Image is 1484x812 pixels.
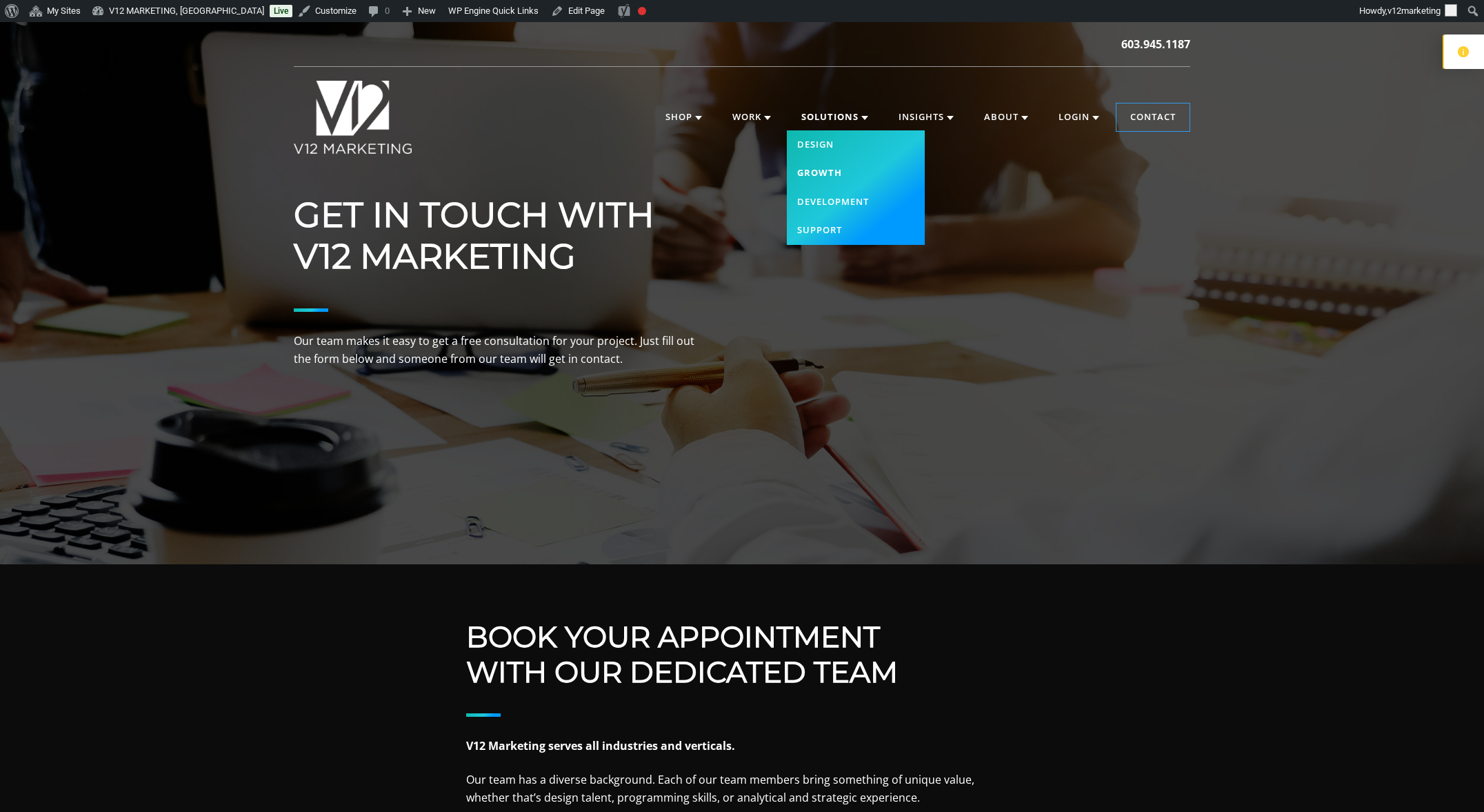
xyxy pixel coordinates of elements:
a: Contact [1116,103,1190,131]
span: v12marketing [1387,6,1441,16]
a: Work [719,103,785,131]
a: Live [270,5,292,17]
a: Shop [652,103,716,131]
a: Design [787,130,925,159]
a: Support [787,216,925,245]
a: Insights [885,103,967,131]
a: 603.945.1187 [1121,36,1190,52]
img: V12 MARKETING Logo New Hampshire Marketing Agency [294,81,412,154]
strong: V12 Marketing serves all industries and verticals. [466,738,735,753]
h2: Book Your Appointment With Our Dedicated Team [466,620,1018,689]
a: About [970,103,1042,131]
p: Our team makes it easy to get a free consultation for your project. Just fill out the form below ... [294,333,708,368]
h1: Get in Touch with V12 Marketing [294,195,708,277]
a: Solutions [788,103,882,131]
iframe: Chat Widget [1236,652,1484,812]
a: Login [1045,103,1113,131]
p: Our team has a diverse background. Each of our team members bring something of unique value, whet... [466,771,1018,806]
a: Development [787,188,925,217]
div: Focus keyphrase not set [638,7,646,15]
a: Growth [787,159,925,188]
